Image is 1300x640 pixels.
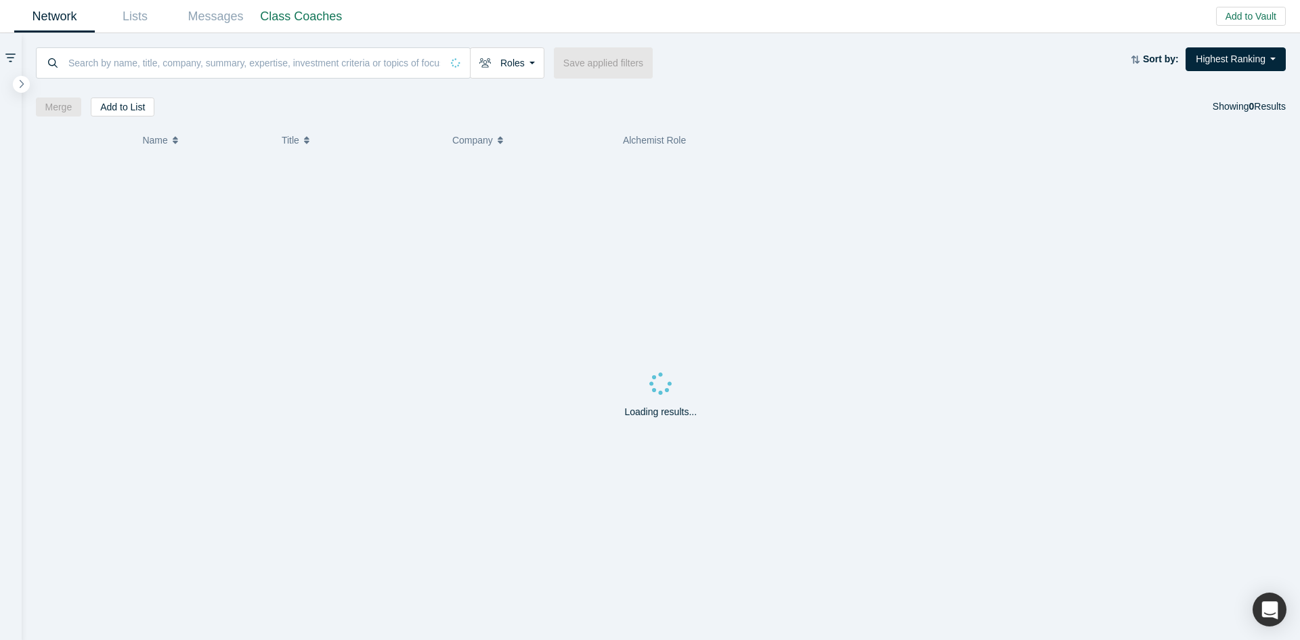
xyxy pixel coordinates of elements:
button: Roles [470,47,544,79]
span: Name [142,126,167,154]
a: Messages [175,1,256,33]
div: Showing [1213,98,1286,116]
strong: Sort by: [1143,54,1179,64]
strong: 0 [1249,101,1255,112]
input: Search by name, title, company, summary, expertise, investment criteria or topics of focus [67,47,441,79]
button: Title [282,126,438,154]
p: Loading results... [624,405,697,419]
button: Highest Ranking [1186,47,1286,71]
span: Alchemist Role [623,135,686,146]
span: Results [1249,101,1286,112]
button: Save applied filters [554,47,653,79]
span: Title [282,126,299,154]
button: Add to List [91,98,154,116]
button: Company [452,126,609,154]
a: Lists [95,1,175,33]
a: Network [14,1,95,33]
button: Merge [36,98,82,116]
button: Add to Vault [1216,7,1286,26]
span: Company [452,126,493,154]
button: Name [142,126,267,154]
a: Class Coaches [256,1,347,33]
